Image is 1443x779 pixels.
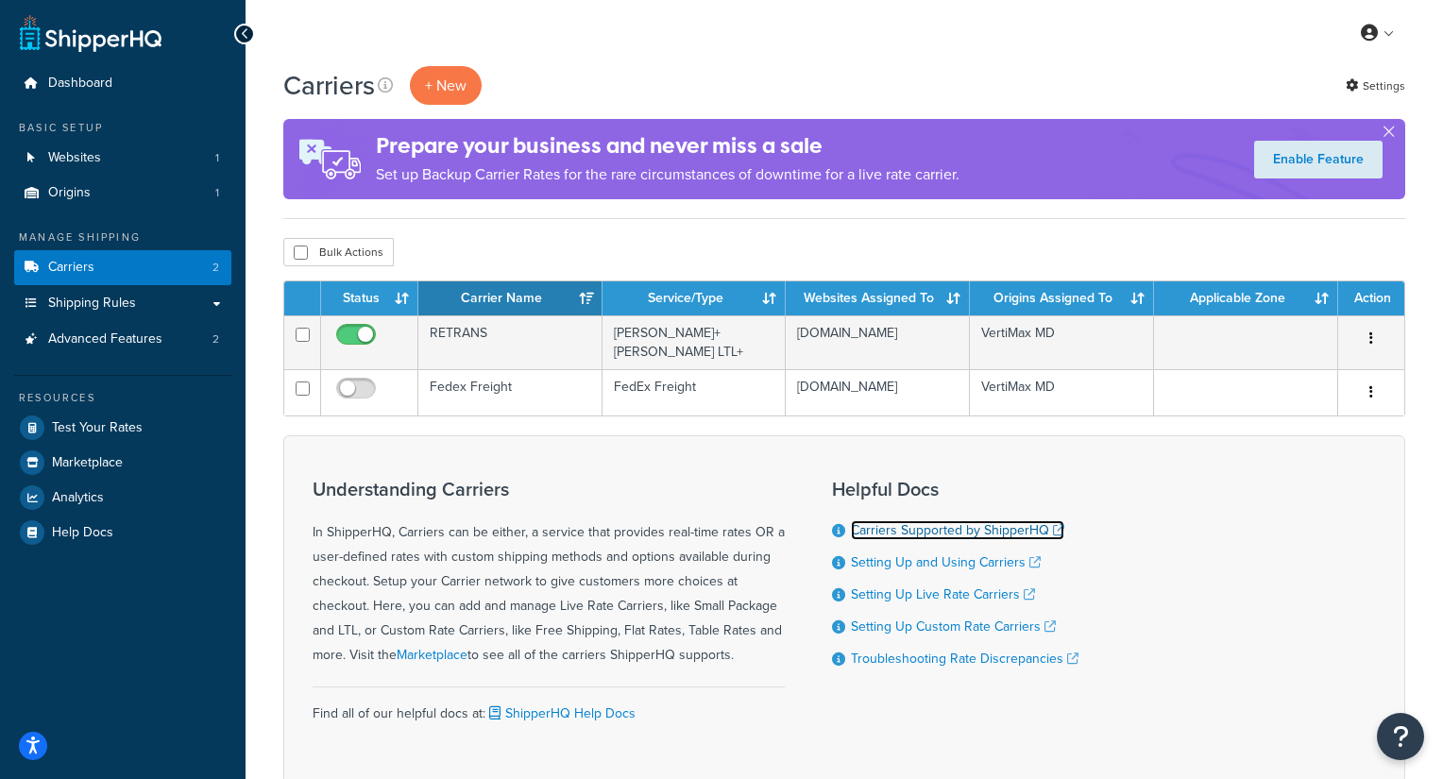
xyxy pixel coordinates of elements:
th: Status: activate to sort column ascending [321,281,418,315]
div: Manage Shipping [14,229,231,246]
td: [DOMAIN_NAME] [786,315,970,369]
span: 1 [215,185,219,201]
span: Analytics [52,490,104,506]
td: [DOMAIN_NAME] [786,369,970,415]
a: Analytics [14,481,231,515]
a: Setting Up Custom Rate Carriers [851,617,1056,636]
th: Websites Assigned To: activate to sort column ascending [786,281,970,315]
h1: Carriers [283,67,375,104]
a: Settings [1346,73,1405,99]
td: RETRANS [418,315,603,369]
a: Marketplace [397,645,467,665]
span: 2 [212,331,219,347]
span: Carriers [48,260,94,276]
th: Service/Type: activate to sort column ascending [603,281,787,315]
a: Websites 1 [14,141,231,176]
a: ShipperHQ Home [20,14,161,52]
a: Help Docs [14,516,231,550]
span: Test Your Rates [52,420,143,436]
a: Enable Feature [1254,141,1383,178]
span: 2 [212,260,219,276]
h4: Prepare your business and never miss a sale [376,130,959,161]
a: Marketplace [14,446,231,480]
div: In ShipperHQ, Carriers can be either, a service that provides real-time rates OR a user-defined r... [313,479,785,668]
th: Carrier Name: activate to sort column ascending [418,281,603,315]
a: Setting Up and Using Carriers [851,552,1041,572]
a: Advanced Features 2 [14,322,231,357]
span: Help Docs [52,525,113,541]
span: Websites [48,150,101,166]
li: Websites [14,141,231,176]
h3: Understanding Carriers [313,479,785,500]
span: Marketplace [52,455,123,471]
a: Test Your Rates [14,411,231,445]
a: Shipping Rules [14,286,231,321]
a: ShipperHQ Help Docs [485,703,636,723]
div: Find all of our helpful docs at: [313,686,785,726]
button: Bulk Actions [283,238,394,266]
th: Applicable Zone: activate to sort column ascending [1154,281,1338,315]
li: Origins [14,176,231,211]
span: Origins [48,185,91,201]
span: 1 [215,150,219,166]
th: Origins Assigned To: activate to sort column ascending [970,281,1154,315]
p: Set up Backup Carrier Rates for the rare circumstances of downtime for a live rate carrier. [376,161,959,188]
td: VertiMax MD [970,369,1154,415]
a: Dashboard [14,66,231,101]
span: Shipping Rules [48,296,136,312]
h3: Helpful Docs [832,479,1078,500]
td: Fedex Freight [418,369,603,415]
div: Basic Setup [14,120,231,136]
div: Resources [14,390,231,406]
a: Carriers Supported by ShipperHQ [851,520,1064,540]
a: Troubleshooting Rate Discrepancies [851,649,1078,669]
button: Open Resource Center [1377,713,1424,760]
a: Carriers 2 [14,250,231,285]
td: FedEx Freight [603,369,787,415]
a: Setting Up Live Rate Carriers [851,584,1035,604]
li: Carriers [14,250,231,285]
a: Origins 1 [14,176,231,211]
span: Advanced Features [48,331,162,347]
td: VertiMax MD [970,315,1154,369]
td: [PERSON_NAME]+[PERSON_NAME] LTL+ [603,315,787,369]
button: + New [410,66,482,105]
th: Action [1338,281,1404,315]
li: Advanced Features [14,322,231,357]
img: ad-rules-rateshop-fe6ec290ccb7230408bd80ed9643f0289d75e0ffd9eb532fc0e269fcd187b520.png [283,119,376,199]
span: Dashboard [48,76,112,92]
